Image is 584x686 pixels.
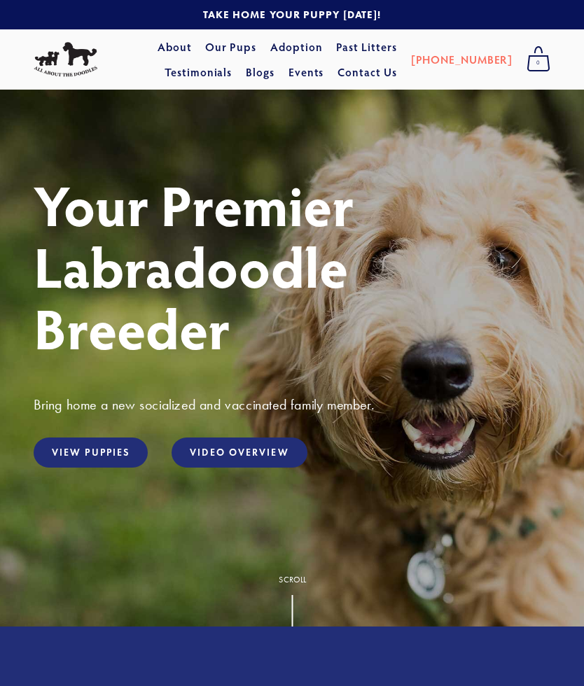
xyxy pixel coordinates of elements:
[34,437,148,468] a: View Puppies
[411,47,513,72] a: [PHONE_NUMBER]
[165,59,232,85] a: Testimonials
[336,39,397,54] a: Past Litters
[246,59,274,85] a: Blogs
[34,42,97,78] img: All About The Doodles
[527,54,550,72] span: 0
[34,174,550,358] h1: Your Premier Labradoodle Breeder
[520,42,557,77] a: 0 items in cart
[205,34,256,59] a: Our Pups
[288,59,324,85] a: Events
[279,575,306,584] div: Scroll
[270,34,323,59] a: Adoption
[338,59,397,85] a: Contact Us
[158,34,192,59] a: About
[34,395,550,414] h3: Bring home a new socialized and vaccinated family member.
[172,437,307,468] a: Video Overview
